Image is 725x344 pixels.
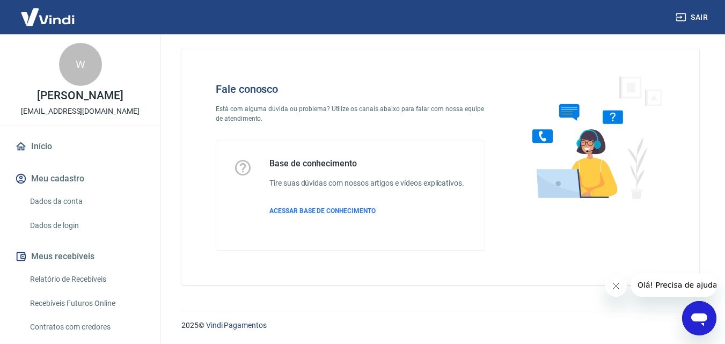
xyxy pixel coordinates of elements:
[21,106,140,117] p: [EMAIL_ADDRESS][DOMAIN_NAME]
[13,245,148,268] button: Meus recebíveis
[631,273,716,297] iframe: Mensagem da empresa
[216,104,485,123] p: Está com alguma dúvida ou problema? Utilize os canais abaixo para falar com nossa equipe de atend...
[181,320,699,331] p: 2025 ©
[26,191,148,213] a: Dados da conta
[26,292,148,314] a: Recebíveis Futuros Online
[605,275,627,297] iframe: Fechar mensagem
[59,43,102,86] div: W
[26,215,148,237] a: Dados de login
[269,178,464,189] h6: Tire suas dúvidas com nossos artigos e vídeos explicativos.
[13,135,148,158] a: Início
[26,268,148,290] a: Relatório de Recebíveis
[511,65,674,209] img: Fale conosco
[6,8,90,16] span: Olá! Precisa de ajuda?
[269,158,464,169] h5: Base de conhecimento
[682,301,716,335] iframe: Botão para abrir a janela de mensagens
[269,206,464,216] a: ACESSAR BASE DE CONHECIMENTO
[37,90,123,101] p: [PERSON_NAME]
[13,167,148,191] button: Meu cadastro
[269,207,376,215] span: ACESSAR BASE DE CONHECIMENTO
[206,321,267,330] a: Vindi Pagamentos
[216,83,485,96] h4: Fale conosco
[13,1,83,33] img: Vindi
[673,8,712,27] button: Sair
[26,316,148,338] a: Contratos com credores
